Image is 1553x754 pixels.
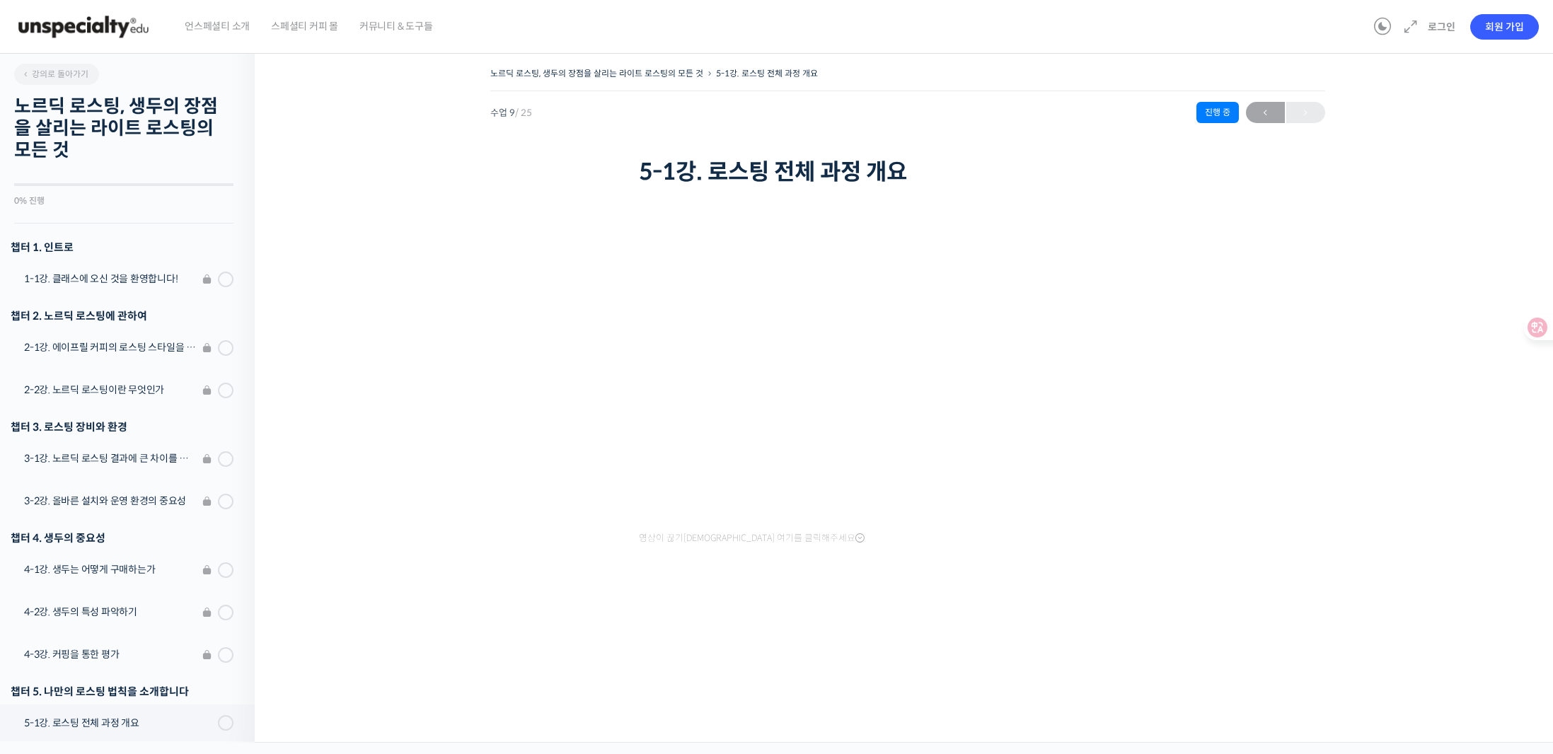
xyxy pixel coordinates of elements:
[24,715,214,731] div: 5-1강. 로스팅 전체 과정 개요
[11,306,233,325] div: 챕터 2. 노르딕 로스팅에 관하여
[1419,11,1464,43] a: 로그인
[639,158,1177,185] h1: 5-1강. 로스팅 전체 과정 개요
[1246,102,1285,123] a: ←이전
[14,64,99,85] a: 강의로 돌아가기
[1246,103,1285,122] span: ←
[11,417,233,436] div: 챕터 3. 로스팅 장비와 환경
[1196,102,1239,123] div: 진행 중
[11,528,233,547] div: 챕터 4. 생두의 중요성
[1470,14,1539,40] a: 회원 가입
[11,238,233,257] h3: 챕터 1. 인트로
[14,197,233,205] div: 0% 진행
[515,107,532,119] span: / 25
[11,682,233,701] div: 챕터 5. 나만의 로스팅 법칙을 소개합니다
[21,69,88,79] span: 강의로 돌아가기
[490,108,532,117] span: 수업 9
[14,95,233,162] h2: 노르딕 로스팅, 생두의 장점을 살리는 라이트 로스팅의 모든 것
[639,533,865,544] span: 영상이 끊기[DEMOGRAPHIC_DATA] 여기를 클릭해주세요
[490,68,703,79] a: 노르딕 로스팅, 생두의 장점을 살리는 라이트 로스팅의 모든 것
[716,68,818,79] a: 5-1강. 로스팅 전체 과정 개요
